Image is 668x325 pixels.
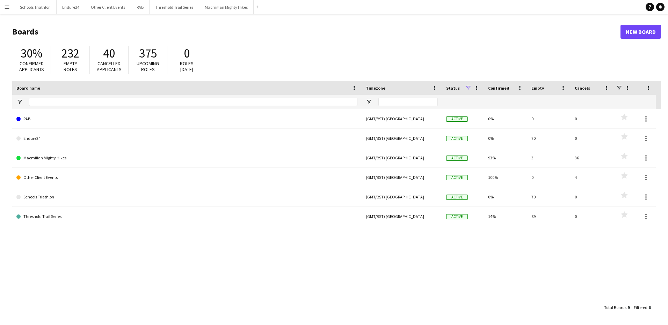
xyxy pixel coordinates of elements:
button: RAB [131,0,150,14]
span: Empty [531,85,544,91]
span: Active [446,175,468,180]
div: (GMT/BST) [GEOGRAPHIC_DATA] [362,129,442,148]
span: Confirmed [488,85,509,91]
div: 14% [484,207,527,226]
span: Total Boards [604,305,626,310]
span: Active [446,116,468,122]
span: Active [446,156,468,161]
button: Threshold Trail Series [150,0,199,14]
div: 0% [484,109,527,128]
span: Confirmed applicants [19,60,44,73]
a: Macmillan Mighty Hikes [16,148,357,168]
span: Active [446,136,468,141]
span: 232 [61,46,79,61]
div: : [634,301,651,314]
div: : [604,301,630,314]
a: Threshold Trail Series [16,207,357,226]
span: 9 [627,305,630,310]
span: 0 [184,46,190,61]
button: Macmillan Mighty Hikes [199,0,254,14]
span: Timezone [366,85,385,91]
span: Cancels [575,85,590,91]
div: 36 [571,148,614,167]
span: 40 [103,46,115,61]
span: Active [446,214,468,219]
a: Other Client Events [16,168,357,187]
h1: Boards [12,27,620,37]
button: Endure24 [57,0,85,14]
span: 375 [139,46,157,61]
div: 100% [484,168,527,187]
div: (GMT/BST) [GEOGRAPHIC_DATA] [362,207,442,226]
input: Timezone Filter Input [378,98,438,106]
div: 70 [527,129,571,148]
button: Open Filter Menu [366,99,372,105]
span: Filtered [634,305,647,310]
div: 4 [571,168,614,187]
a: RAB [16,109,357,129]
div: 0 [571,129,614,148]
div: (GMT/BST) [GEOGRAPHIC_DATA] [362,109,442,128]
div: 0 [527,168,571,187]
span: Empty roles [64,60,77,73]
div: 0 [571,109,614,128]
div: 3 [527,148,571,167]
button: Other Client Events [85,0,131,14]
div: 0 [527,109,571,128]
div: (GMT/BST) [GEOGRAPHIC_DATA] [362,148,442,167]
span: Upcoming roles [137,60,159,73]
a: Endure24 [16,129,357,148]
div: 70 [527,187,571,206]
div: 93% [484,148,527,167]
div: (GMT/BST) [GEOGRAPHIC_DATA] [362,168,442,187]
span: Board name [16,85,40,91]
a: New Board [620,25,661,39]
input: Board name Filter Input [29,98,357,106]
div: 0 [571,207,614,226]
span: 30% [21,46,42,61]
div: 0% [484,129,527,148]
div: 0 [571,187,614,206]
div: 0% [484,187,527,206]
span: 6 [648,305,651,310]
div: (GMT/BST) [GEOGRAPHIC_DATA] [362,187,442,206]
button: Schools Triathlon [14,0,57,14]
span: Active [446,195,468,200]
a: Schools Triathlon [16,187,357,207]
span: Status [446,85,460,91]
button: Open Filter Menu [16,99,23,105]
div: 89 [527,207,571,226]
span: Cancelled applicants [97,60,122,73]
span: Roles [DATE] [180,60,194,73]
